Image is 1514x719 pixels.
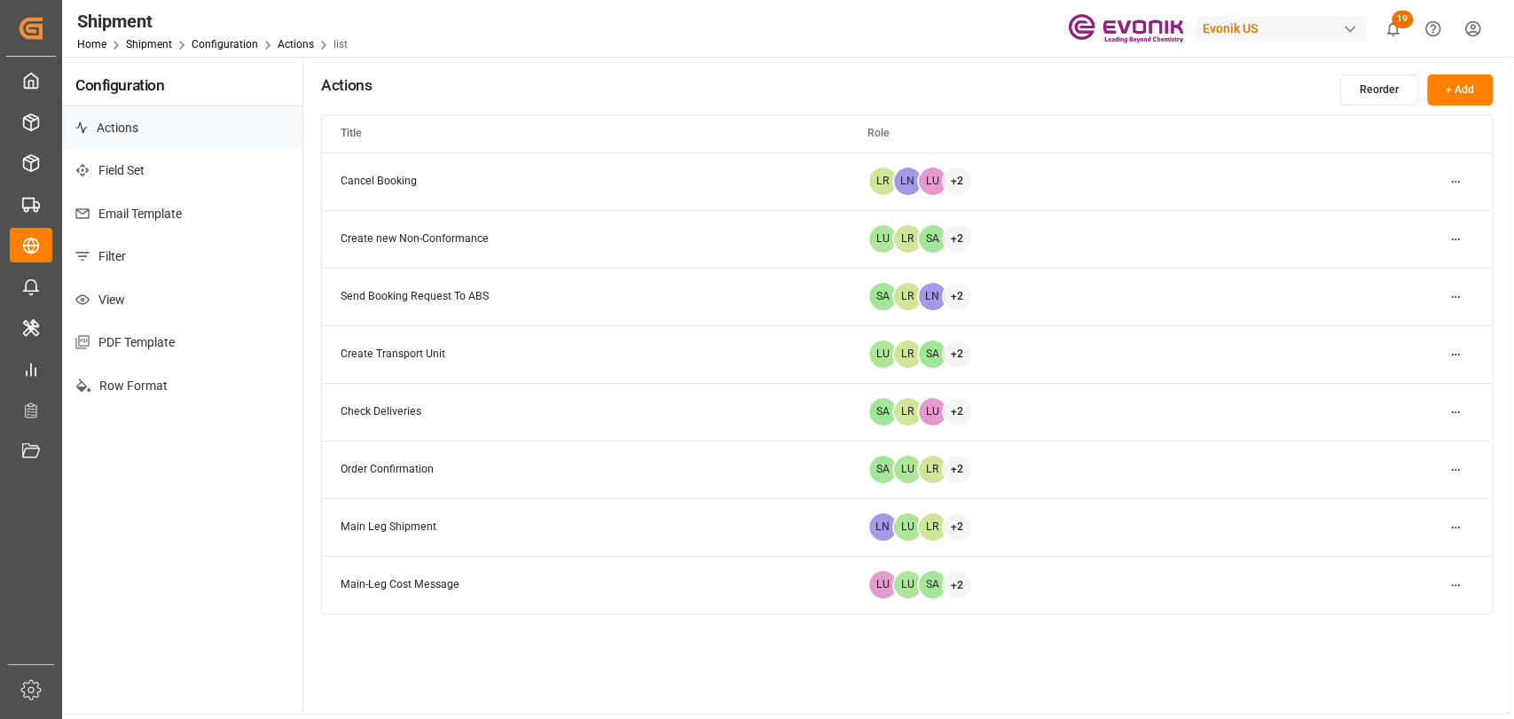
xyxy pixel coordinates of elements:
p: + 2 [951,521,963,532]
td: Send Booking Request To ABS [322,268,848,325]
h4: Configuration [62,57,302,106]
button: LU [867,339,898,370]
p: PDF Template [62,321,302,364]
button: LU [892,569,923,600]
span: SA [869,283,897,310]
span: SA [919,225,946,253]
a: Home [77,38,106,51]
span: 19 [1392,11,1413,28]
p: Field Set [62,149,302,192]
button: Evonik US [1196,12,1373,45]
td: Create Transport Unit [322,325,848,383]
button: SA [917,339,948,370]
h4: Actions [321,74,372,97]
span: LU [869,571,897,598]
button: LN [892,166,923,197]
td: Main Leg Shipment [322,498,848,556]
td: Check Deliveries [322,383,848,441]
button: LN [867,512,898,543]
td: Main-Leg Cost Message [322,556,848,613]
th: Title [322,115,848,152]
span: LR [869,168,897,195]
div: Evonik US [1196,16,1366,42]
p: + 2 [951,233,963,244]
span: SA [919,340,946,368]
span: SA [869,398,897,426]
button: Help Center [1413,9,1453,49]
button: LU [867,223,898,254]
p: Email Template [62,192,302,236]
span: LU [894,513,922,541]
span: LU [919,398,946,426]
button: SA [867,454,898,485]
span: LR [919,513,946,541]
span: LR [894,225,922,253]
span: LR [919,456,946,483]
button: LU [892,454,923,485]
p: + 2 [951,580,963,590]
p: + 2 [951,464,963,474]
span: SA [919,571,946,598]
p: Row Format [62,364,302,408]
td: Cancel Booking [322,152,848,210]
button: LR [892,223,923,254]
button: LU [917,396,948,427]
img: Evonik-brand-mark-Deep-Purple-RGB.jpeg_1700498283.jpeg [1068,13,1183,44]
button: SA [917,223,948,254]
button: LN [917,281,948,312]
span: LU [869,225,897,253]
span: LN [919,283,946,310]
span: LR [894,283,922,310]
p: Filter [62,235,302,278]
a: Configuration [192,38,258,51]
div: Shipment [77,8,348,35]
span: SA [869,456,897,483]
button: LR [892,339,923,370]
button: + Add [1427,74,1493,106]
span: LR [894,398,922,426]
p: + 2 [951,406,963,417]
button: LR [917,454,948,485]
span: LR [894,340,922,368]
p: View [62,278,302,322]
button: show 19 new notifications [1373,9,1413,49]
span: LU [894,456,922,483]
th: Role [849,115,1375,152]
p: Actions [62,106,302,150]
span: LU [869,340,897,368]
button: LR [892,281,923,312]
button: SA [867,396,898,427]
td: Order Confirmation [322,441,848,498]
p: + 2 [951,291,963,301]
button: LU [867,569,898,600]
td: Create new Non-Conformance [322,210,848,268]
span: LU [894,571,922,598]
button: LR [892,396,923,427]
p: + 2 [951,348,963,359]
span: LU [919,168,946,195]
span: LN [869,513,897,541]
p: + 2 [951,176,963,186]
a: Actions [278,38,314,51]
button: SA [867,281,898,312]
button: LU [917,166,948,197]
button: LU [892,512,923,543]
button: Reorder [1340,74,1418,106]
a: Shipment [126,38,172,51]
button: SA [917,569,948,600]
button: LR [917,512,948,543]
button: LR [867,166,898,197]
span: LN [894,168,922,195]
